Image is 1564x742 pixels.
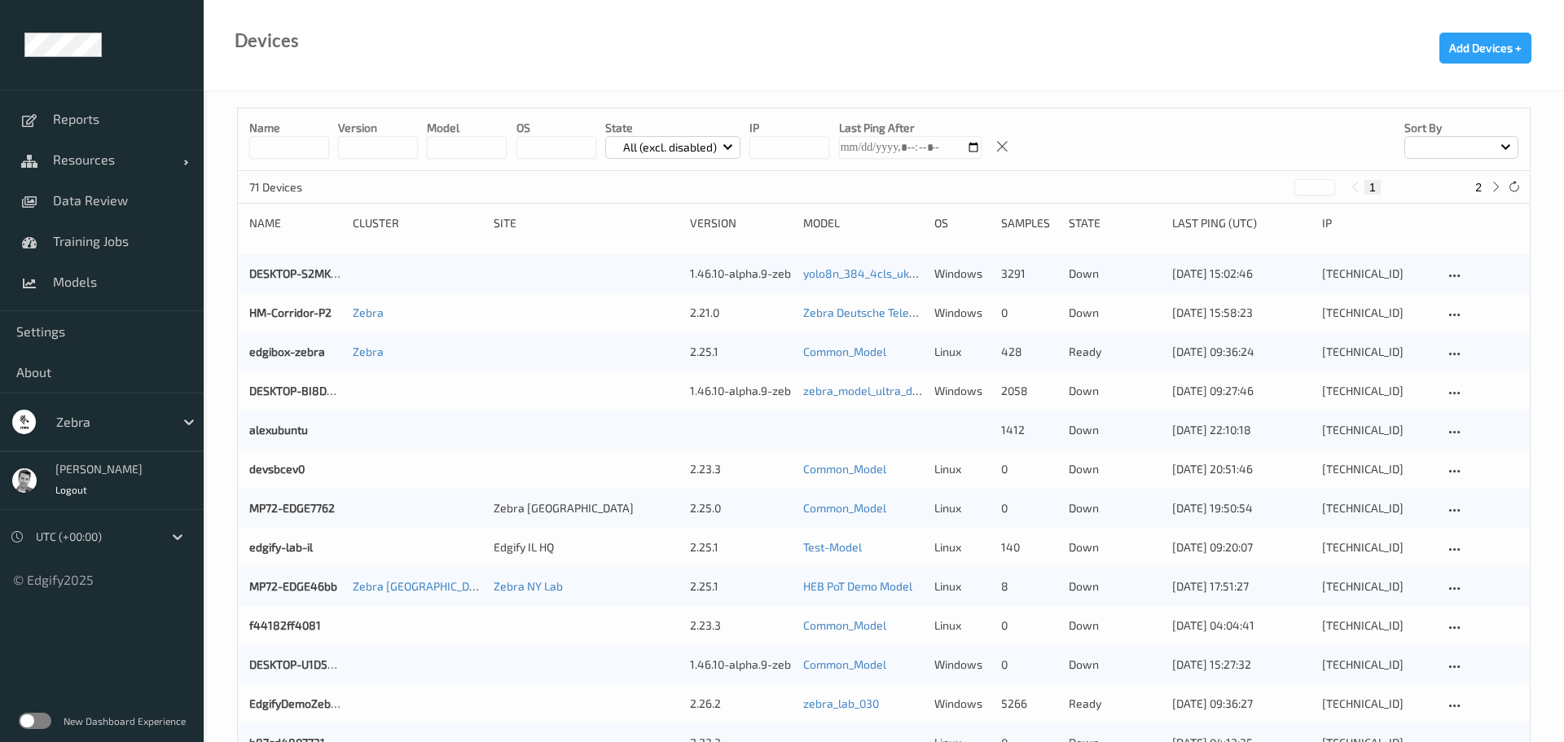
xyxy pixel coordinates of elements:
div: 1.46.10-alpha.9-zebra_cape_town [690,656,792,673]
p: down [1069,539,1161,555]
div: 0 [1001,617,1057,634]
div: [DATE] 09:27:46 [1172,383,1311,399]
div: Edgify IL HQ [494,539,679,555]
div: [DATE] 22:10:18 [1172,422,1311,438]
p: down [1069,617,1161,634]
div: [DATE] 15:02:46 [1172,266,1311,282]
p: windows [934,305,990,321]
p: ready [1069,696,1161,712]
div: version [690,215,792,231]
a: alexubuntu [249,423,308,437]
div: Last Ping (UTC) [1172,215,1311,231]
div: OS [934,215,990,231]
p: windows [934,383,990,399]
div: Zebra [GEOGRAPHIC_DATA] [494,500,679,516]
a: HEB PoT Demo Model [803,579,912,593]
p: version [338,120,418,136]
div: 2.23.3 [690,617,792,634]
div: [TECHNICAL_ID] [1322,461,1433,477]
p: IP [749,120,829,136]
div: 2.23.3 [690,461,792,477]
a: DESKTOP-S2MKSFO [249,266,351,280]
div: [TECHNICAL_ID] [1322,500,1433,516]
p: linux [934,578,990,595]
p: model [427,120,507,136]
div: Site [494,215,679,231]
div: 0 [1001,656,1057,673]
div: [TECHNICAL_ID] [1322,617,1433,634]
a: Common_Model [803,345,886,358]
div: Samples [1001,215,1057,231]
a: Zebra [GEOGRAPHIC_DATA] [353,579,493,593]
p: State [605,120,741,136]
p: down [1069,461,1161,477]
div: [TECHNICAL_ID] [1322,422,1433,438]
div: [TECHNICAL_ID] [1322,578,1433,595]
div: 5266 [1001,696,1057,712]
div: Cluster [353,215,482,231]
p: down [1069,578,1161,595]
a: Zebra [353,305,384,319]
a: HM-Corridor-P2 [249,305,332,319]
div: [DATE] 15:27:32 [1172,656,1311,673]
div: [TECHNICAL_ID] [1322,305,1433,321]
div: 3291 [1001,266,1057,282]
p: 71 Devices [249,179,371,195]
a: EdgifyDemoZebraZEC [249,696,362,710]
a: Zebra [353,345,384,358]
button: 1 [1364,180,1381,195]
div: [TECHNICAL_ID] [1322,344,1433,360]
div: 0 [1001,305,1057,321]
div: 1412 [1001,422,1057,438]
a: MP72-EDGE7762 [249,501,335,515]
div: [TECHNICAL_ID] [1322,383,1433,399]
div: 0 [1001,500,1057,516]
p: windows [934,696,990,712]
div: [DATE] 17:51:27 [1172,578,1311,595]
p: linux [934,500,990,516]
p: down [1069,383,1161,399]
div: [DATE] 20:51:46 [1172,461,1311,477]
p: Sort by [1404,120,1518,136]
a: MP72-EDGE46bb [249,579,337,593]
div: 8 [1001,578,1057,595]
a: Common_Model [803,501,886,515]
div: Name [249,215,341,231]
a: edgibox-zebra [249,345,325,358]
p: linux [934,539,990,555]
div: 2.21.0 [690,305,792,321]
a: Common_Model [803,657,886,671]
button: 2 [1470,180,1487,195]
div: Devices [235,33,299,49]
div: 1.46.10-alpha.9-zebra_cape_town [690,383,792,399]
div: [TECHNICAL_ID] [1322,656,1433,673]
div: 0 [1001,461,1057,477]
a: zebra_lab_030 [803,696,879,710]
p: OS [516,120,596,136]
p: Name [249,120,329,136]
a: DESKTOP-U1D5Q6T [249,657,348,671]
div: [TECHNICAL_ID] [1322,696,1433,712]
p: down [1069,422,1161,438]
div: [DATE] 19:50:54 [1172,500,1311,516]
a: DESKTOP-BI8D2E0 [249,384,346,397]
p: All (excl. disabled) [617,139,723,156]
p: windows [934,656,990,673]
p: down [1069,500,1161,516]
p: linux [934,344,990,360]
div: 2058 [1001,383,1057,399]
div: 2.26.2 [690,696,792,712]
div: [DATE] 09:36:27 [1172,696,1311,712]
div: 428 [1001,344,1057,360]
a: edgify-lab-il [249,540,313,554]
div: [DATE] 09:20:07 [1172,539,1311,555]
p: linux [934,461,990,477]
p: down [1069,266,1161,282]
a: Common_Model [803,618,886,632]
a: Test-Model [803,540,862,554]
div: [DATE] 09:36:24 [1172,344,1311,360]
div: 1.46.10-alpha.9-zebra_cape_town [690,266,792,282]
p: windows [934,266,990,282]
a: yolo8n_384_4cls_uk_lab_v2 [803,266,947,280]
p: down [1069,656,1161,673]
